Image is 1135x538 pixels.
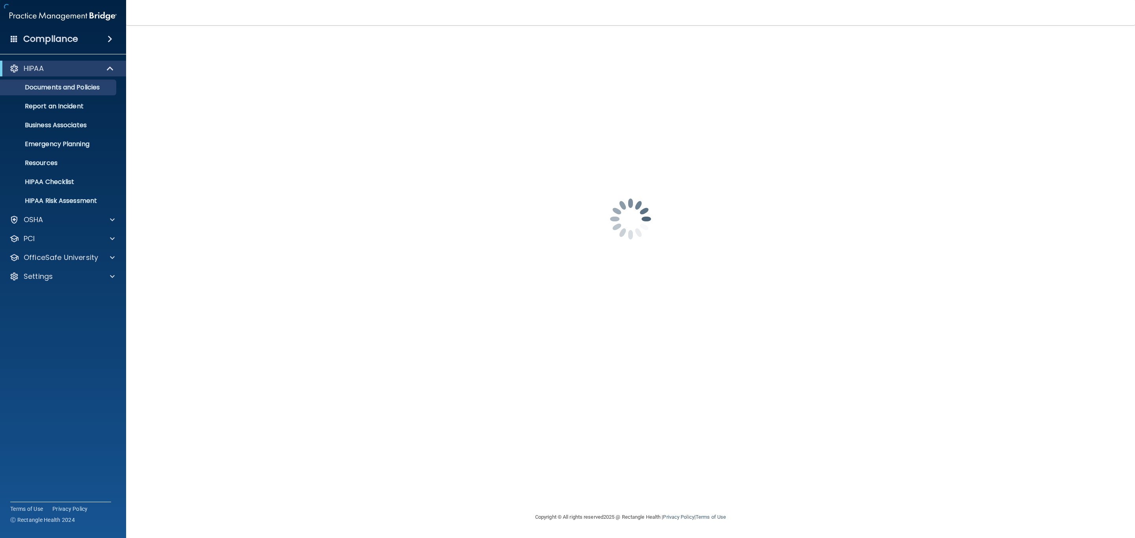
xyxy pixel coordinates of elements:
[24,234,35,243] p: PCI
[696,514,726,520] a: Terms of Use
[52,505,88,513] a: Privacy Policy
[24,272,53,281] p: Settings
[5,121,113,129] p: Business Associates
[5,140,113,148] p: Emergency Planning
[9,234,115,243] a: PCI
[24,64,44,73] p: HIPAA
[23,33,78,45] h4: Compliance
[10,505,43,513] a: Terms of Use
[9,272,115,281] a: Settings
[5,197,113,205] p: HIPAA Risk Assessment
[5,83,113,91] p: Documents and Policies
[5,159,113,167] p: Resources
[663,514,694,520] a: Privacy Policy
[9,253,115,262] a: OfficeSafe University
[10,516,75,524] span: Ⓒ Rectangle Health 2024
[24,253,98,262] p: OfficeSafe University
[9,64,114,73] a: HIPAA
[5,102,113,110] p: Report an Incident
[5,178,113,186] p: HIPAA Checklist
[24,215,43,224] p: OSHA
[9,215,115,224] a: OSHA
[591,180,670,258] img: spinner.e123f6fc.gif
[487,505,774,530] div: Copyright © All rights reserved 2025 @ Rectangle Health | |
[9,8,117,24] img: PMB logo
